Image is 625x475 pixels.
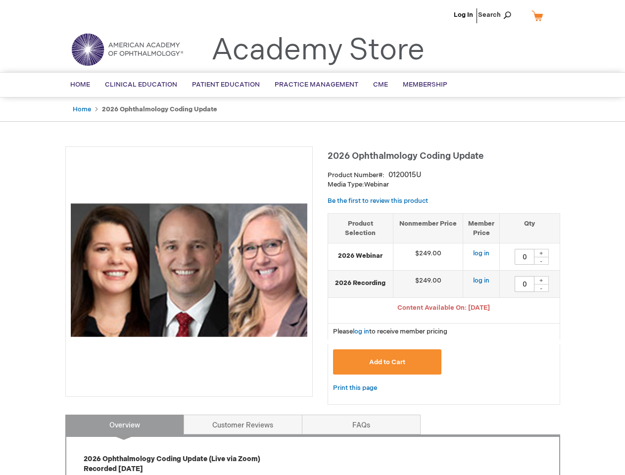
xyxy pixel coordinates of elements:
[328,181,364,189] strong: Media Type:
[393,243,463,271] td: $249.00
[534,276,549,285] div: +
[192,81,260,89] span: Patient Education
[333,382,377,394] a: Print this page
[333,251,388,261] strong: 2026 Webinar
[328,213,393,243] th: Product Selection
[302,415,421,434] a: FAQs
[328,151,483,161] span: 2026 Ophthalmology Coding Update
[65,415,184,434] a: Overview
[102,105,217,113] strong: 2026 Ophthalmology Coding Update
[97,73,185,97] a: Clinical Education
[473,277,489,285] a: log in
[397,304,490,312] span: Content Available On: [DATE]
[473,249,489,257] a: log in
[73,105,91,113] a: Home
[534,249,549,257] div: +
[267,73,366,97] a: Practice Management
[478,5,516,25] span: Search
[185,73,267,97] a: Patient Education
[184,415,302,434] a: Customer Reviews
[393,271,463,298] td: $249.00
[333,349,442,375] button: Add to Cart
[454,11,473,19] a: Log In
[328,180,560,190] p: Webinar
[369,358,405,366] span: Add to Cart
[71,152,307,388] img: 2026 Ophthalmology Coding Update
[328,171,385,179] strong: Product Number
[211,33,425,68] a: Academy Store
[366,73,395,97] a: CME
[515,276,534,292] input: Qty
[105,81,177,89] span: Clinical Education
[328,197,428,205] a: Be the first to review this product
[515,249,534,265] input: Qty
[534,284,549,292] div: -
[70,81,90,89] span: Home
[333,279,388,288] strong: 2026 Recording
[463,213,500,243] th: Member Price
[500,213,560,243] th: Qty
[395,73,455,97] a: Membership
[275,81,358,89] span: Practice Management
[388,170,421,180] div: 0120015U
[393,213,463,243] th: Nonmember Price
[534,257,549,265] div: -
[373,81,388,89] span: CME
[333,328,447,335] span: Please to receive member pricing
[353,328,369,335] a: log in
[403,81,447,89] span: Membership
